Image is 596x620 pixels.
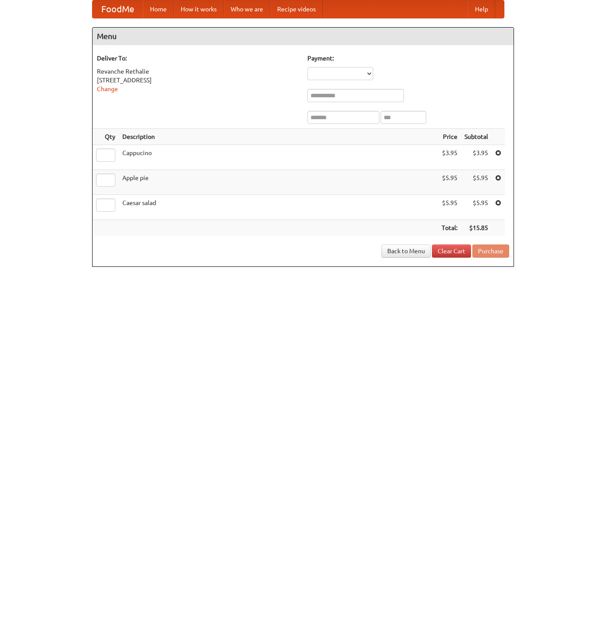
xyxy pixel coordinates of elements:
[174,0,224,18] a: How it works
[438,129,461,145] th: Price
[119,145,438,170] td: Cappucino
[382,244,431,258] a: Back to Menu
[119,170,438,195] td: Apple pie
[119,129,438,145] th: Description
[93,28,514,45] h4: Menu
[468,0,495,18] a: Help
[432,244,471,258] a: Clear Cart
[307,54,509,63] h5: Payment:
[97,85,118,92] a: Change
[461,220,492,236] th: $15.85
[119,195,438,220] td: Caesar salad
[143,0,174,18] a: Home
[270,0,323,18] a: Recipe videos
[97,67,299,76] div: Revanche Rethalie
[461,129,492,145] th: Subtotal
[438,220,461,236] th: Total:
[93,0,143,18] a: FoodMe
[97,76,299,85] div: [STREET_ADDRESS]
[93,129,119,145] th: Qty
[472,244,509,258] button: Purchase
[461,170,492,195] td: $5.95
[461,195,492,220] td: $5.95
[438,170,461,195] td: $5.95
[438,195,461,220] td: $5.95
[461,145,492,170] td: $3.95
[438,145,461,170] td: $3.95
[97,54,299,63] h5: Deliver To:
[224,0,270,18] a: Who we are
